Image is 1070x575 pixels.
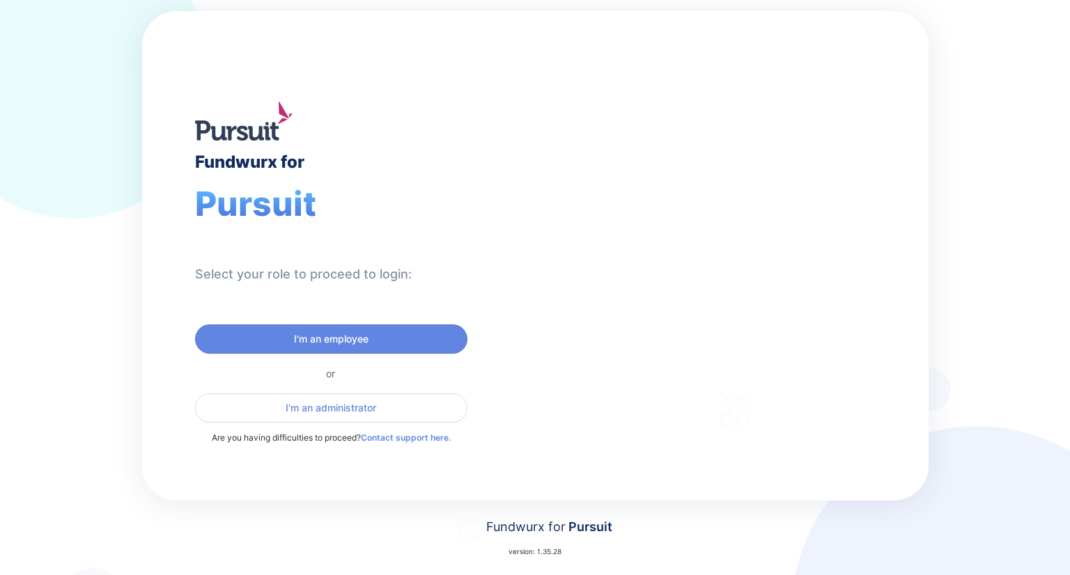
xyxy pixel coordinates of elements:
img: logo.jpg [195,102,293,141]
div: Fundwurx for [486,517,612,537]
button: I'm an administrator [195,393,467,423]
span: I'm an administrator [286,401,376,415]
p: version: 1.35.28 [509,546,561,557]
span: I'm an employee [294,332,369,346]
button: I'm an employee [195,324,467,354]
div: Welcome to [614,196,724,209]
div: or [195,368,467,379]
a: Contact support here. [361,432,451,443]
span: Pursuit [195,183,316,224]
p: Are you having difficulties to proceed? [195,431,467,445]
div: Fundwurx [614,214,775,248]
div: Thank you for choosing Fundwurx as your partner in driving positive social impact! [614,276,853,315]
span: Pursuit [566,519,612,534]
div: Select your role to proceed to login: [195,266,412,283]
div: Fundwurx for [195,152,304,172]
